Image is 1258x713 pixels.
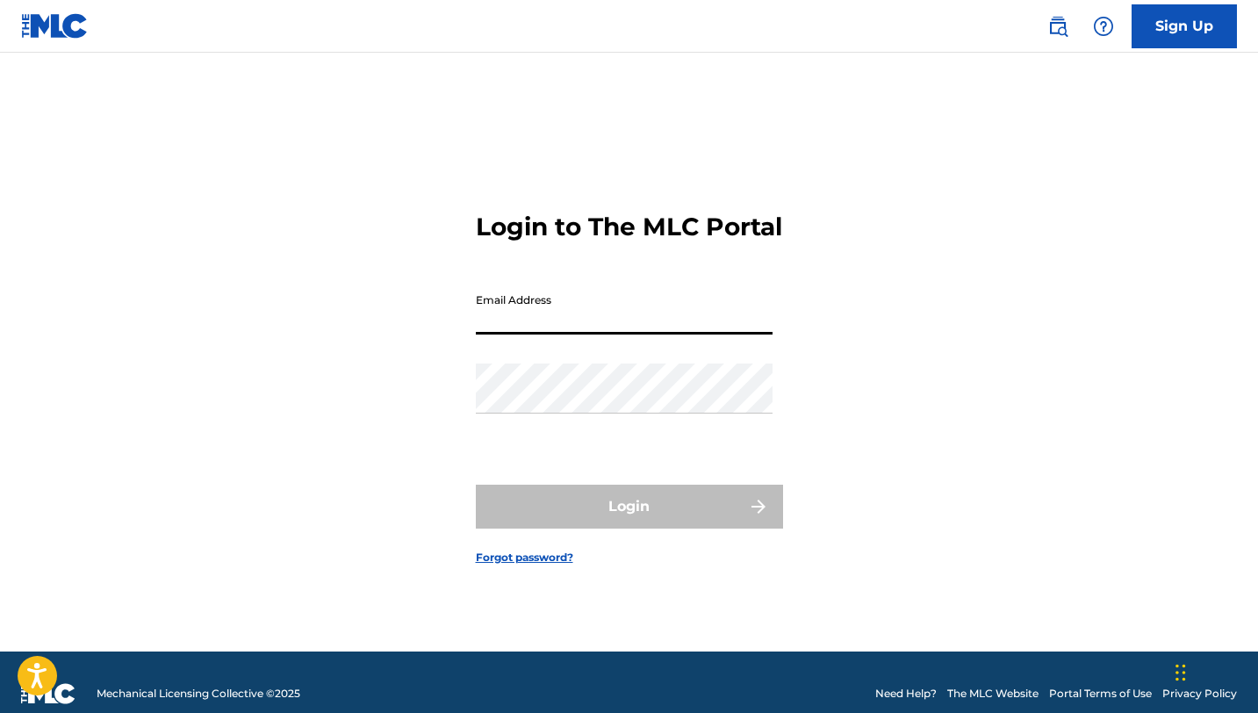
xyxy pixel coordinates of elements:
h3: Login to The MLC Portal [476,212,782,242]
a: The MLC Website [947,686,1039,702]
iframe: Chat Widget [1170,629,1258,713]
a: Portal Terms of Use [1049,686,1152,702]
a: Public Search [1040,9,1075,44]
a: Sign Up [1132,4,1237,48]
a: Forgot password? [476,550,573,565]
img: logo [21,683,75,704]
a: Privacy Policy [1162,686,1237,702]
span: Mechanical Licensing Collective © 2025 [97,686,300,702]
div: Help [1086,9,1121,44]
img: MLC Logo [21,13,89,39]
img: help [1093,16,1114,37]
a: Need Help? [875,686,937,702]
div: Drag [1175,646,1186,699]
img: search [1047,16,1068,37]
